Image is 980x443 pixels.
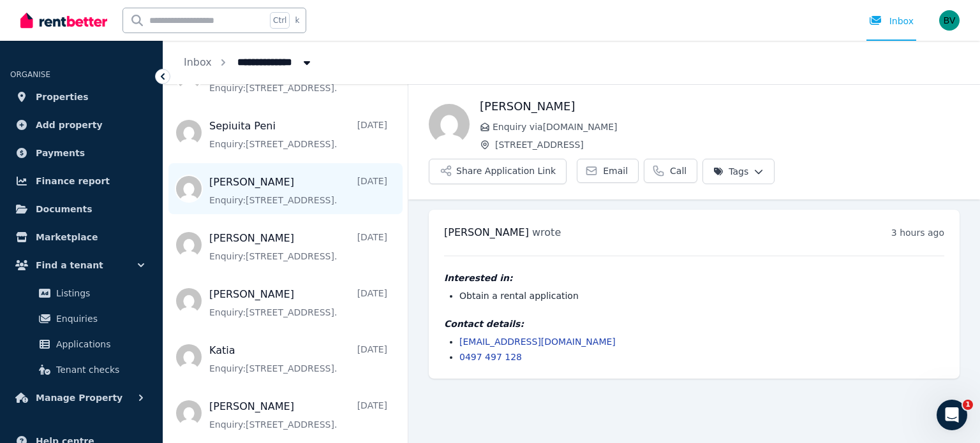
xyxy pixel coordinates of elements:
div: Inbox [869,15,914,27]
span: Find a tenant [36,258,103,273]
span: Call [670,164,687,177]
h1: [PERSON_NAME] [480,98,960,115]
button: Share Application Link [429,159,567,184]
span: wrote [532,226,561,238]
h4: Contact details: [444,317,944,330]
span: Listings [56,286,142,301]
a: [PERSON_NAME][DATE]Enquiry:[STREET_ADDRESS]. [209,231,387,263]
button: Find a tenant [10,252,152,278]
span: Marketplace [36,229,98,245]
a: [EMAIL_ADDRESS][DOMAIN_NAME] [459,337,616,347]
a: Tenant checks [15,357,147,382]
span: 1 [963,400,973,410]
span: [STREET_ADDRESS] [495,138,960,151]
a: Call [644,159,697,183]
a: Add property [10,112,152,138]
span: Finance report [36,173,110,189]
a: [PERSON_NAME][DATE]Enquiry:[STREET_ADDRESS]. [209,287,387,319]
span: Documents [36,201,93,217]
a: Documents [10,196,152,222]
a: Payments [10,140,152,166]
span: Add property [36,117,103,133]
a: 0497 497 128 [459,352,522,362]
h4: Interested in: [444,272,944,284]
iframe: Intercom live chat [937,400,967,430]
a: Email [577,159,639,183]
button: Tags [702,159,775,184]
a: Marketplace [10,224,152,250]
span: Enquiry via [DOMAIN_NAME] [493,120,960,133]
time: 3 hours ago [891,228,944,238]
a: Katia[DATE]Enquiry:[STREET_ADDRESS]. [209,343,387,375]
nav: Breadcrumb [163,41,334,84]
span: [PERSON_NAME] [444,226,529,238]
span: Payments [36,145,85,161]
a: Enquiry:[STREET_ADDRESS]. [209,62,387,94]
span: Applications [56,337,142,352]
img: Benmon Mammen Varghese [939,10,960,31]
a: [PERSON_NAME][DATE]Enquiry:[STREET_ADDRESS]. [209,175,387,207]
a: Sepiuita Peni[DATE]Enquiry:[STREET_ADDRESS]. [209,119,387,150]
span: ORGANISE [10,70,50,79]
img: RentBetter [20,11,107,30]
a: Applications [15,331,147,357]
span: Tenant checks [56,362,142,377]
span: Email [603,164,628,177]
a: Listings [15,280,147,306]
span: k [295,15,299,25]
span: Properties [36,89,89,105]
a: Finance report [10,168,152,194]
a: Properties [10,84,152,110]
button: Manage Property [10,385,152,410]
span: Enquiries [56,311,142,326]
span: Manage Property [36,390,122,405]
span: Tags [713,165,748,178]
span: Ctrl [270,12,290,29]
a: Inbox [184,56,212,68]
a: [PERSON_NAME][DATE]Enquiry:[STREET_ADDRESS]. [209,399,387,431]
a: Enquiries [15,306,147,331]
li: Obtain a rental application [459,289,944,302]
img: Michelle Pokai [429,104,470,145]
